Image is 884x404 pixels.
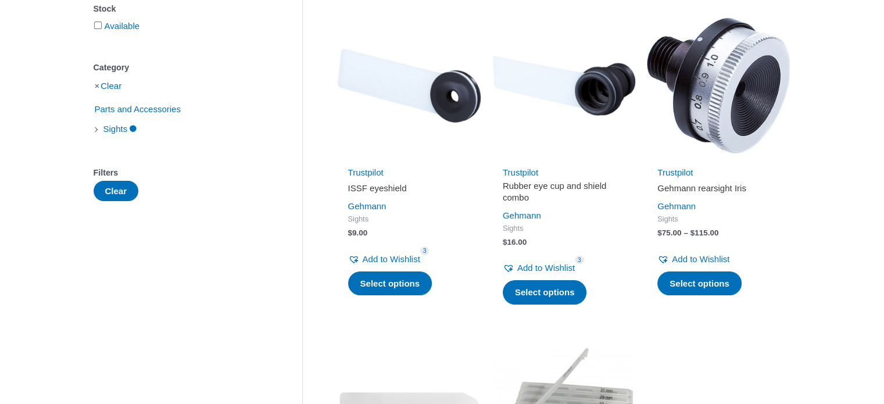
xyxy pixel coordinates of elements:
a: Gehmann [503,210,541,220]
span: $ [690,228,695,237]
a: Gehmann [348,201,386,211]
a: Add to Wishlist [348,251,420,267]
h2: Rubber eye cup and shield combo [503,180,625,203]
button: Clear [94,181,139,201]
bdi: 9.00 [348,228,368,237]
span: Sights [503,224,625,234]
a: Select options for “ISSF eyeshield” [348,271,432,296]
a: Trustpilot [657,167,693,177]
span: Parts and Accessories [94,99,182,119]
img: eye cup and shield combo [492,14,635,157]
a: Parts and Accessories [94,103,182,113]
h2: Gehmann rearsight Iris [657,183,779,194]
a: Sights [102,123,138,133]
span: $ [657,228,662,237]
a: Add to Wishlist [503,260,575,276]
div: Filters [94,165,267,181]
h2: ISSF eyeshield [348,183,470,194]
bdi: 75.00 [657,228,681,237]
span: Add to Wishlist [517,263,575,273]
bdi: 115.00 [690,228,719,237]
span: 3 [420,246,430,255]
div: Stock [94,1,267,17]
img: Gehmann rearsight Iris [647,14,790,157]
a: Clear [101,81,121,91]
a: Trustpilot [348,167,384,177]
span: Add to Wishlist [672,254,729,264]
span: Add to Wishlist [363,254,420,264]
a: Rubber eye cup and shield combo [503,180,625,208]
a: Available [105,21,140,31]
a: ISSF eyeshield [348,183,470,198]
span: $ [348,228,353,237]
a: Trustpilot [503,167,538,177]
span: Sights [348,214,470,224]
input: Available [94,22,102,29]
a: Select options for “Rubber eye cup and shield combo” [503,280,587,305]
bdi: 16.00 [503,238,527,246]
a: Gehmann [657,201,696,211]
a: Add to Wishlist [657,251,729,267]
a: Gehmann rearsight Iris [657,183,779,198]
img: ISSF eyeshield [338,14,481,157]
span: 3 [575,256,584,264]
span: $ [503,238,507,246]
span: – [683,228,688,237]
div: Category [94,59,267,76]
span: Sights [657,214,779,224]
a: Select options for “Gehmann rearsight Iris” [657,271,742,296]
span: Sights [102,119,129,139]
